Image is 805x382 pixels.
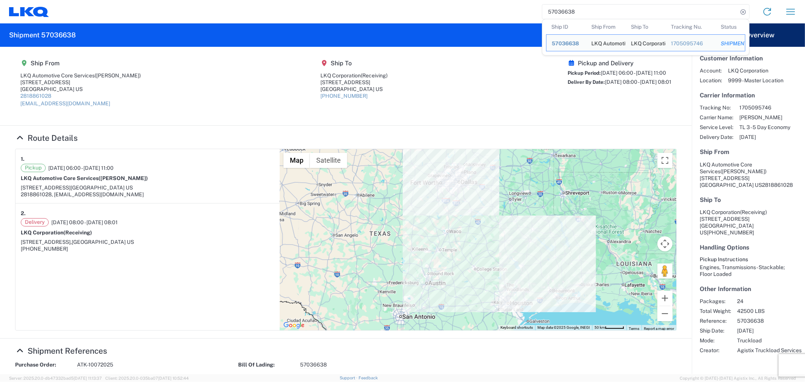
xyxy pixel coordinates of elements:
div: LKQ Corporation [321,72,388,79]
a: Support [340,376,359,380]
span: Packages: [700,298,731,305]
a: Feedback [359,376,378,380]
a: Hide Details [15,346,107,356]
span: ([PERSON_NAME]) [99,175,148,181]
th: Tracking Nu. [666,19,716,34]
span: Service Level: [700,124,733,131]
span: [DATE] 08:00 - [DATE] 08:01 [605,79,671,85]
span: Mode: [700,337,731,344]
span: TL 3 - 5 Day Economy [739,124,790,131]
h5: Ship From [20,60,141,67]
span: 9999 - Master Location [728,77,783,84]
h6: Pickup Instructions [700,256,797,263]
span: Ship Date: [700,327,731,334]
span: ATK-10072025 [77,361,113,368]
strong: 2. [21,209,26,218]
span: [STREET_ADDRESS], [21,239,72,245]
div: LKQ Automotive Core Services [591,35,621,51]
div: 57036638 [552,40,581,47]
span: Location: [700,77,722,84]
h2: Shipment 57036638 [9,31,76,40]
a: Open this area in Google Maps (opens a new window) [282,320,306,330]
span: Copyright © [DATE]-[DATE] Agistix Inc., All Rights Reserved [680,375,796,382]
strong: LKQ Corporation [21,230,92,236]
button: Show satellite imagery [310,153,347,168]
div: 2818861028, [EMAIL_ADDRESS][DOMAIN_NAME] [21,191,274,198]
button: Show street map [283,153,310,168]
a: [EMAIL_ADDRESS][DOMAIN_NAME] [20,100,110,106]
span: LKQ Corporation [728,67,783,74]
span: (Receiving) [63,230,92,236]
span: 1705095746 [739,104,790,111]
span: (Receiving) [361,72,388,79]
span: Truckload [737,337,802,344]
h5: Customer Information [700,55,797,62]
h5: Handling Options [700,244,797,251]
a: Report a map error [644,327,674,331]
span: [STREET_ADDRESS] [21,185,71,191]
div: [STREET_ADDRESS] [321,79,388,86]
button: Map camera controls [657,236,673,251]
span: ([PERSON_NAME]) [95,72,141,79]
span: 2818861028 [762,182,793,188]
h5: Ship From [700,148,797,156]
span: Pickup [21,164,46,172]
span: Deliver By Date: [568,79,605,85]
span: Carrier Name: [700,114,733,121]
span: [DATE] [737,327,802,334]
button: Keyboard shortcuts [500,325,533,330]
span: Account: [700,67,722,74]
div: [GEOGRAPHIC_DATA] US [321,86,388,92]
div: [GEOGRAPHIC_DATA] US [20,86,141,92]
a: 2818861028 [20,93,51,99]
button: Zoom out [657,306,673,321]
div: [STREET_ADDRESS] [20,79,141,86]
h5: Other Information [700,285,797,293]
span: ([PERSON_NAME]) [720,168,767,174]
h5: Ship To [700,196,797,203]
span: 50 km [594,325,605,330]
div: Engines, Transmissions - Stackable; Floor Loaded [700,264,797,277]
span: [DATE] 11:13:37 [74,376,102,380]
strong: Bill Of Lading: [238,361,295,368]
span: Map data ©2025 Google, INEGI [537,325,590,330]
span: Tracking No: [700,104,733,111]
span: Agistix Truckload Services [737,347,802,354]
strong: 1. [21,154,25,164]
span: Server: 2025.20.0-db47332bad5 [9,376,102,380]
address: [GEOGRAPHIC_DATA] US [700,209,797,236]
address: [GEOGRAPHIC_DATA] US [700,161,797,188]
span: [PERSON_NAME] [739,114,790,121]
button: Drag Pegman onto the map to open Street View [657,263,673,279]
span: [DATE] 06:00 - [DATE] 11:00 [48,165,114,171]
span: Total Weight: [700,308,731,314]
span: 42500 LBS [737,308,802,314]
table: Search Results [546,19,749,55]
strong: Purchase Order: [15,361,72,368]
img: Google [282,320,306,330]
h5: Ship To [321,60,388,67]
input: Shipment, tracking or reference number [542,5,738,19]
span: Creator: [700,347,731,354]
th: Status [716,19,745,34]
th: Ship From [586,19,626,34]
h5: Carrier Information [700,92,797,99]
div: LKQ Automotive Core Services [20,72,141,79]
span: [STREET_ADDRESS] [700,175,750,181]
span: 57036638 [737,317,802,324]
a: Terms [629,327,639,331]
span: LKQ Automotive Core Services [700,162,752,174]
strong: LKQ Automotive Core Services [21,175,148,181]
span: [DATE] 06:00 - [DATE] 11:00 [601,70,666,76]
button: Zoom in [657,291,673,306]
span: Pickup Period: [568,70,601,76]
span: Delivery Date: [700,134,733,140]
th: Ship To [626,19,666,34]
span: 57036638 [552,40,579,46]
a: [PHONE_NUMBER] [321,93,368,99]
h5: Pickup and Delivery [568,60,671,67]
span: [DATE] [739,134,790,140]
span: (Receiving) [740,209,767,215]
th: Ship ID [546,19,586,34]
span: LKQ Corporation [STREET_ADDRESS] [700,209,767,222]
